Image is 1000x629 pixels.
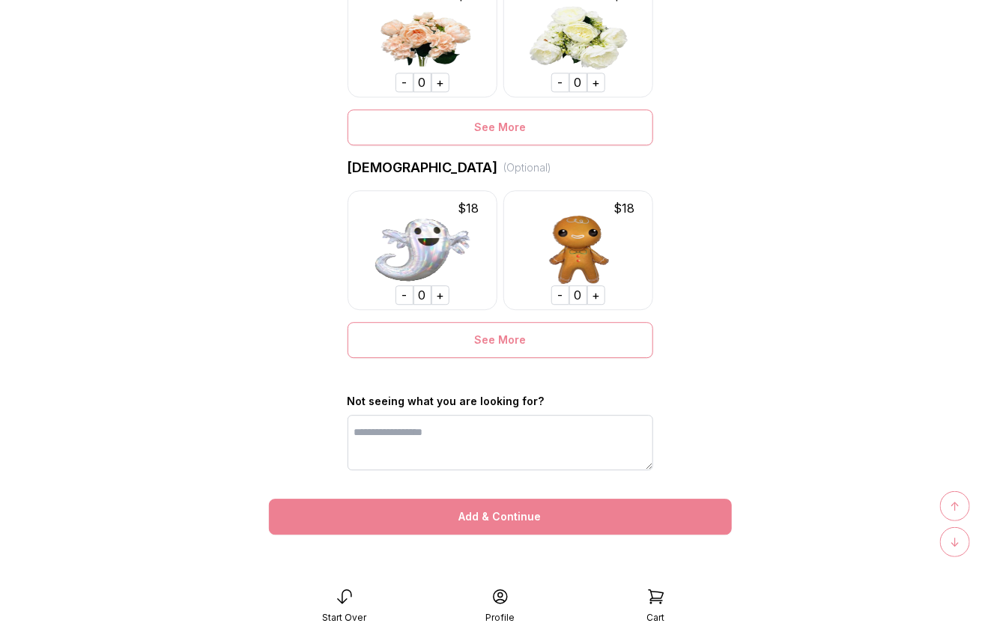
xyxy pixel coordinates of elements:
[269,499,732,535] div: Add & Continue
[445,199,491,217] div: $ 18
[348,109,653,145] div: See More
[348,157,653,178] div: [DEMOGRAPHIC_DATA]
[569,73,587,92] div: 0
[569,285,587,305] div: 0
[951,533,960,551] span: ↓
[413,285,431,305] div: 0
[413,73,431,92] div: 0
[348,394,653,409] div: Not seeing what you are looking for?
[348,322,653,358] div: See More
[396,285,413,305] div: -
[601,199,646,217] div: $ 18
[322,612,366,624] div: Start Over
[431,285,449,305] div: +
[647,612,665,624] div: Cart
[551,73,569,92] div: -
[504,160,552,175] div: (Optional)
[587,285,605,305] div: +
[348,190,497,310] img: -
[503,190,653,310] img: -
[951,497,960,515] span: ↑
[587,73,605,92] div: +
[431,73,449,92] div: +
[551,285,569,305] div: -
[396,73,413,92] div: -
[485,612,515,624] div: Profile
